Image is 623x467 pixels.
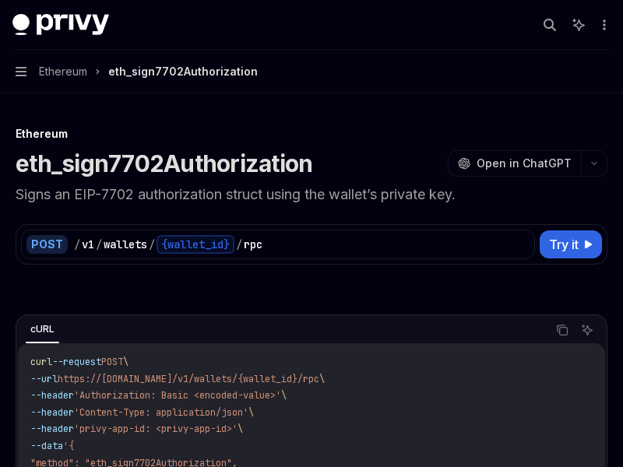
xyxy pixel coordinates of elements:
button: Open in ChatGPT [448,150,581,177]
span: curl [30,356,52,368]
div: rpc [244,237,262,252]
span: \ [248,406,254,419]
button: Ask AI [577,320,597,340]
p: Signs an EIP-7702 authorization struct using the wallet’s private key. [16,184,607,205]
div: / [149,237,155,252]
div: / [96,237,102,252]
span: POST [101,356,123,368]
span: 'Authorization: Basic <encoded-value>' [74,389,281,402]
div: / [236,237,242,252]
span: \ [238,423,243,435]
span: --header [30,423,74,435]
span: \ [319,373,325,385]
h1: eth_sign7702Authorization [16,149,312,177]
span: https://[DOMAIN_NAME]/v1/wallets/{wallet_id}/rpc [58,373,319,385]
div: cURL [26,320,59,339]
button: More actions [595,14,611,36]
span: --header [30,406,74,419]
span: 'Content-Type: application/json' [74,406,248,419]
div: Ethereum [16,126,607,142]
div: {wallet_id} [157,235,234,254]
button: Copy the contents from the code block [552,320,572,340]
div: v1 [82,237,94,252]
div: eth_sign7702Authorization [108,62,258,81]
span: --url [30,373,58,385]
span: --header [30,389,74,402]
img: dark logo [12,14,109,36]
span: Ethereum [39,62,87,81]
div: POST [26,235,68,254]
span: '{ [63,440,74,452]
span: --data [30,440,63,452]
span: Open in ChatGPT [477,156,572,171]
span: \ [281,389,287,402]
span: Try it [549,235,579,254]
div: / [74,237,80,252]
span: 'privy-app-id: <privy-app-id>' [74,423,238,435]
button: Try it [540,230,602,258]
div: wallets [104,237,147,252]
span: \ [123,356,128,368]
span: --request [52,356,101,368]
